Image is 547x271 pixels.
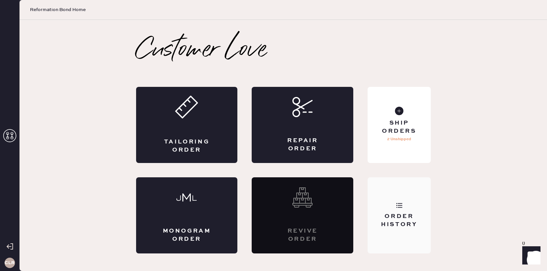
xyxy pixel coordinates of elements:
div: Interested? Contact us at care@hemster.co [252,177,353,253]
div: Monogram Order [162,227,212,243]
div: Ship Orders [373,119,425,135]
iframe: Front Chat [516,242,544,270]
div: Tailoring Order [162,138,212,154]
span: Reformation Bond Home [30,7,86,13]
p: 2 Unshipped [387,135,411,143]
div: Order History [373,212,425,229]
h3: CLR [5,261,15,265]
h2: Customer Love [136,37,267,63]
div: Revive order [278,227,327,243]
div: Repair Order [278,137,327,153]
